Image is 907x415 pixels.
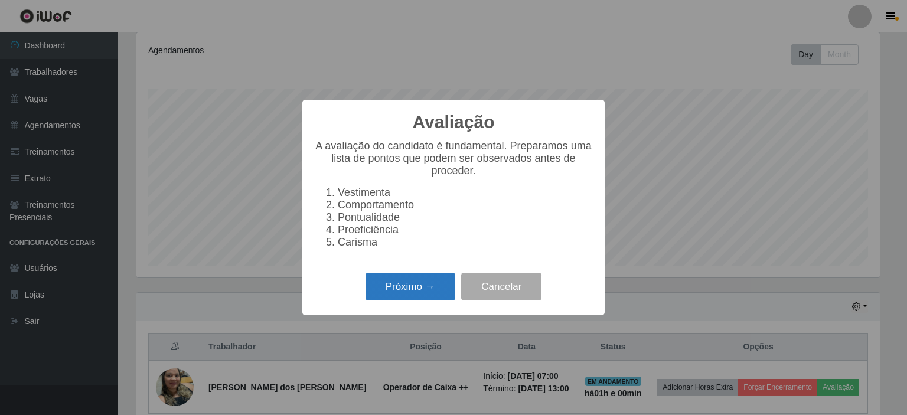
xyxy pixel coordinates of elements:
[338,187,593,199] li: Vestimenta
[338,199,593,211] li: Comportamento
[314,140,593,177] p: A avaliação do candidato é fundamental. Preparamos uma lista de pontos que podem ser observados a...
[338,211,593,224] li: Pontualidade
[338,236,593,249] li: Carisma
[338,224,593,236] li: Proeficiência
[461,273,541,300] button: Cancelar
[366,273,455,300] button: Próximo →
[413,112,495,133] h2: Avaliação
